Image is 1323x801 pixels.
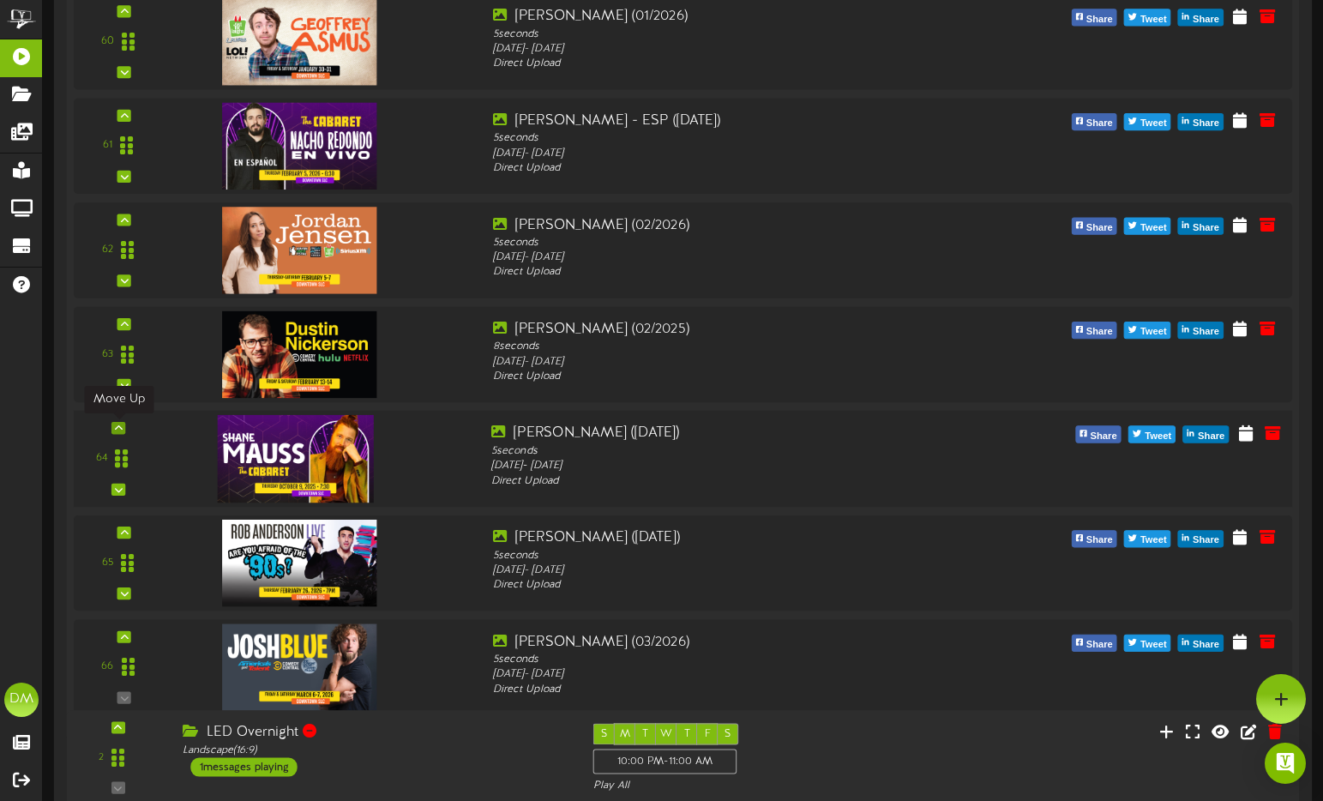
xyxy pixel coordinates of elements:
span: Share [1083,322,1116,341]
div: [PERSON_NAME] ([DATE]) [491,424,977,443]
div: 5 seconds [491,443,977,459]
div: 5 seconds [493,27,975,41]
div: [PERSON_NAME] (01/2026) [493,7,975,27]
span: Share [1189,114,1223,133]
div: [PERSON_NAME] (03/2026) [493,633,975,653]
div: [DATE] - [DATE] [493,667,975,682]
button: Share [1178,322,1224,339]
img: 7812b34d-e581-4a5d-854c-dafe952fc8e1.jpg [222,103,376,190]
div: [DATE] - [DATE] [493,354,975,369]
span: Share [1086,426,1120,445]
div: 62 [102,243,113,257]
div: 5 seconds [493,548,975,563]
div: [DATE] - [DATE] [491,459,977,474]
img: c79348f9-a356-4439-bde4-9fea8a648dd6.jpg [222,311,376,398]
div: [DATE] - [DATE] [493,563,975,578]
div: 10:00 PM - 11:00 AM [593,749,737,774]
img: 922e3da5-6c5c-44fc-ab16-c13fa0fec061.jpg [222,520,376,606]
span: T [684,728,690,740]
button: Share [1178,530,1224,547]
span: S [725,728,731,740]
span: Share [1083,219,1116,238]
button: Share [1071,218,1116,235]
div: Direct Upload [491,473,977,489]
span: Share [1083,635,1116,654]
span: Tweet [1137,531,1170,550]
span: F [705,728,711,740]
div: 61 [103,139,112,154]
div: [DATE] - [DATE] [493,250,975,265]
img: 8985d6fa-7a42-4dbe-bcda-d76557786f26.jpg [222,623,376,710]
div: 66 [101,659,113,674]
div: Open Intercom Messenger [1265,743,1306,784]
span: Share [1083,9,1116,28]
span: S [601,728,607,740]
button: Share [1178,218,1224,235]
div: 5 seconds [493,235,975,250]
div: Direct Upload [493,265,975,280]
span: Tweet [1137,9,1170,28]
div: [PERSON_NAME] (02/2026) [493,215,975,235]
span: Share [1189,635,1223,654]
button: Share [1071,635,1116,652]
div: 60 [101,34,114,49]
img: d4cc7d2b-90cf-46cb-a565-17aee4ae232e.jpg [222,207,376,293]
div: 1 messages playing [191,757,298,776]
span: W [660,728,672,740]
button: Tweet [1124,113,1171,130]
span: Share [1189,9,1223,28]
span: Share [1189,322,1223,341]
div: Direct Upload [493,578,975,593]
span: Share [1189,219,1223,238]
span: Share [1083,114,1116,133]
span: Tweet [1141,426,1175,445]
div: LED Overnight [183,723,568,743]
div: Direct Upload [493,57,975,71]
button: Tweet [1124,530,1171,547]
button: Share [1071,113,1116,130]
span: Share [1194,426,1228,445]
div: Direct Upload [493,161,975,176]
span: T [642,728,648,740]
span: Tweet [1137,322,1170,341]
button: Share [1178,113,1224,130]
div: Direct Upload [493,682,975,696]
button: Share [1071,530,1116,547]
span: M [620,728,630,740]
div: 65 [102,556,113,570]
div: DM [4,683,39,717]
span: Tweet [1137,635,1170,654]
button: Tweet [1128,425,1176,443]
div: 5 seconds [493,653,975,667]
div: [PERSON_NAME] - ESP ([DATE]) [493,111,975,131]
img: b30ae863-1ff8-4555-8c12-3deb29f30f4b.jpg [218,415,374,503]
div: [DATE] - [DATE] [493,146,975,160]
button: Tweet [1124,635,1171,652]
button: Share [1071,9,1116,26]
div: 64 [96,451,107,467]
button: Share [1178,635,1224,652]
span: Tweet [1137,219,1170,238]
button: Share [1178,9,1224,26]
div: 63 [102,347,113,362]
span: Share [1083,531,1116,550]
div: Landscape ( 16:9 ) [183,743,568,757]
div: [PERSON_NAME] (02/2025) [493,320,975,340]
span: Tweet [1137,114,1170,133]
span: Share [1189,531,1223,550]
div: [PERSON_NAME] ([DATE]) [493,528,975,548]
button: Share [1075,425,1122,443]
button: Tweet [1124,218,1171,235]
button: Share [1071,322,1116,339]
button: Tweet [1124,322,1171,339]
div: 5 seconds [493,131,975,146]
div: [DATE] - [DATE] [493,42,975,57]
div: 8 seconds [493,340,975,354]
button: Share [1183,425,1230,443]
button: Tweet [1124,9,1171,26]
div: Play All [593,779,875,793]
div: Direct Upload [493,370,975,384]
